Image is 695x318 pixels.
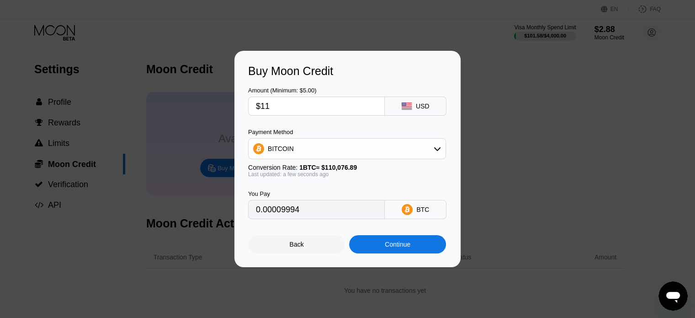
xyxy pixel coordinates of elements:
div: You Pay [248,190,385,197]
div: BITCOIN [249,140,446,158]
div: Back [290,241,304,248]
div: USD [416,102,430,110]
div: Payment Method [248,129,446,135]
div: BTC [416,206,429,213]
iframe: Przycisk umożliwiający otwarcie okna komunikatora [658,281,688,311]
div: Conversion Rate: [248,164,446,171]
div: Amount (Minimum: $5.00) [248,87,385,94]
div: Last updated: a few seconds ago [248,171,446,178]
input: $0.00 [256,97,377,115]
div: Buy Moon Credit [248,65,447,78]
div: Back [248,235,345,253]
div: Continue [385,241,410,248]
div: Continue [349,235,446,253]
span: 1 BTC ≈ $110,076.89 [299,164,357,171]
div: BITCOIN [268,145,294,152]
